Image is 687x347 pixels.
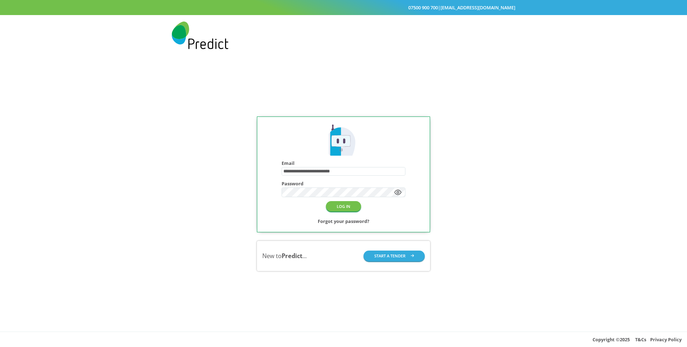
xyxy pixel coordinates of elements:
a: [EMAIL_ADDRESS][DOMAIN_NAME] [440,4,515,11]
a: Privacy Policy [650,336,682,343]
a: 07500 900 700 [408,4,438,11]
button: LOG IN [326,201,361,211]
img: Predict Mobile [326,123,361,158]
h4: Email [282,161,405,166]
b: Predict [282,252,302,260]
div: | [172,3,515,12]
h4: Password [282,181,405,186]
button: START A TENDER [364,251,425,261]
img: Predict Mobile [172,22,228,49]
a: Forgot your password? [318,217,369,225]
a: T&Cs [635,336,646,343]
div: New to ... [262,252,307,260]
